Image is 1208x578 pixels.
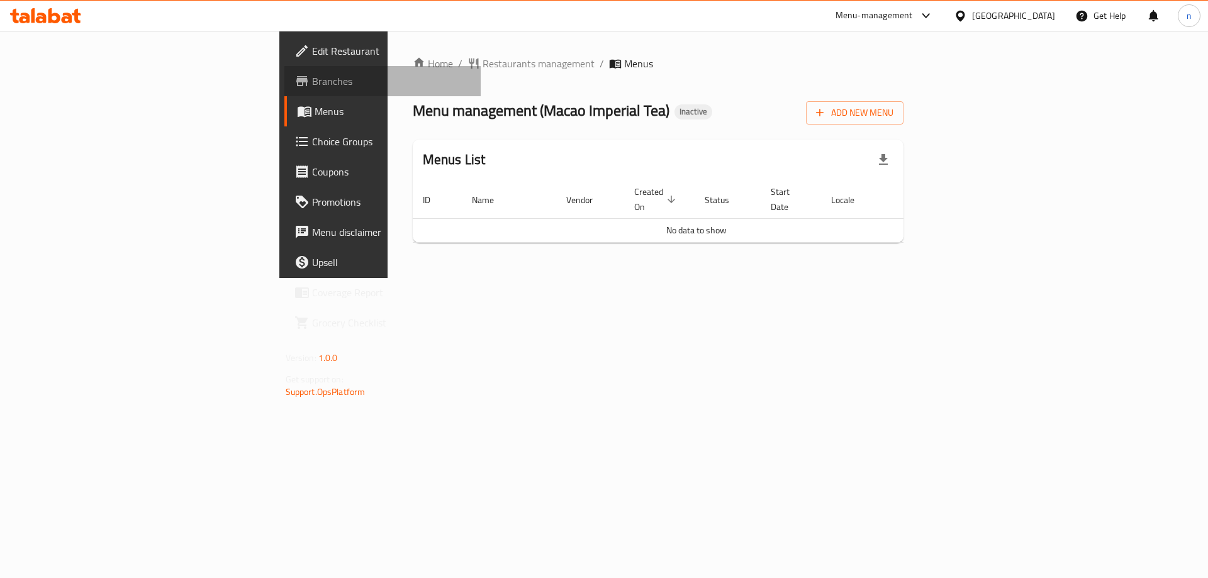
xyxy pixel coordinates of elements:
[284,247,481,277] a: Upsell
[972,9,1055,23] div: [GEOGRAPHIC_DATA]
[624,56,653,71] span: Menus
[674,106,712,117] span: Inactive
[868,145,898,175] div: Export file
[286,350,316,366] span: Version:
[806,101,903,125] button: Add New Menu
[566,192,609,208] span: Vendor
[483,56,595,71] span: Restaurants management
[831,192,871,208] span: Locale
[284,96,481,126] a: Menus
[666,222,727,238] span: No data to show
[315,104,471,119] span: Menus
[284,308,481,338] a: Grocery Checklist
[674,104,712,119] div: Inactive
[312,74,471,89] span: Branches
[816,105,893,121] span: Add New Menu
[284,277,481,308] a: Coverage Report
[284,187,481,217] a: Promotions
[312,315,471,330] span: Grocery Checklist
[634,184,679,214] span: Created On
[286,384,366,400] a: Support.OpsPlatform
[286,371,344,387] span: Get support on:
[284,217,481,247] a: Menu disclaimer
[467,56,595,71] a: Restaurants management
[836,8,913,23] div: Menu-management
[413,56,904,71] nav: breadcrumb
[284,157,481,187] a: Coupons
[705,192,746,208] span: Status
[312,194,471,209] span: Promotions
[312,164,471,179] span: Coupons
[312,225,471,240] span: Menu disclaimer
[318,350,338,366] span: 1.0.0
[312,255,471,270] span: Upsell
[312,134,471,149] span: Choice Groups
[284,66,481,96] a: Branches
[284,126,481,157] a: Choice Groups
[413,181,980,243] table: enhanced table
[600,56,604,71] li: /
[1187,9,1192,23] span: n
[312,285,471,300] span: Coverage Report
[423,192,447,208] span: ID
[413,96,669,125] span: Menu management ( Macao Imperial Tea )
[771,184,806,214] span: Start Date
[886,181,980,219] th: Actions
[312,43,471,58] span: Edit Restaurant
[284,36,481,66] a: Edit Restaurant
[472,192,510,208] span: Name
[423,150,486,169] h2: Menus List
